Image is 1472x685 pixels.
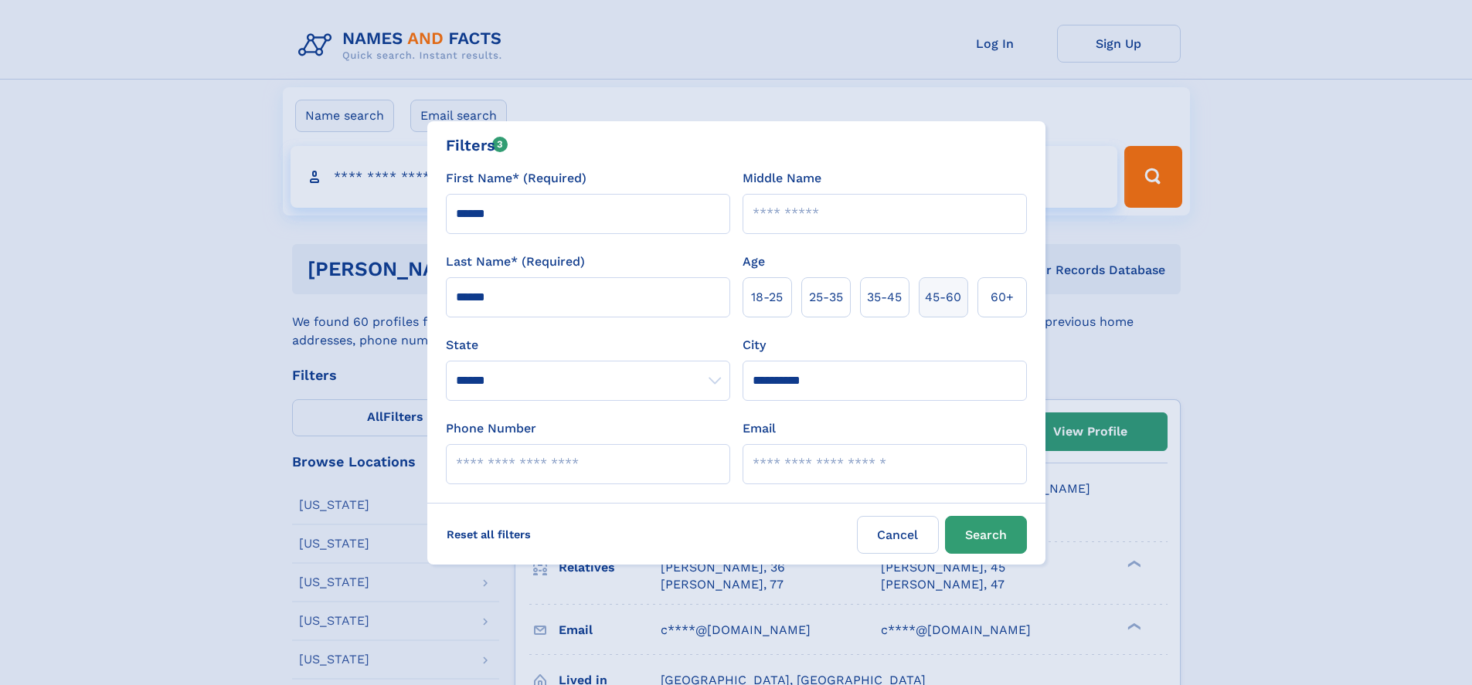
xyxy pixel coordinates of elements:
label: Cancel [857,516,939,554]
label: First Name* (Required) [446,169,586,188]
label: Last Name* (Required) [446,253,585,271]
label: City [743,336,766,354]
button: Search [945,516,1027,554]
label: Age [743,253,765,271]
label: Reset all filters [437,516,541,553]
label: Email [743,419,776,438]
div: Filters [446,134,508,157]
label: Middle Name [743,169,821,188]
span: 18‑25 [751,288,783,307]
span: 45‑60 [925,288,961,307]
label: State [446,336,730,354]
span: 25‑35 [809,288,843,307]
span: 60+ [991,288,1014,307]
label: Phone Number [446,419,536,438]
span: 35‑45 [867,288,902,307]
